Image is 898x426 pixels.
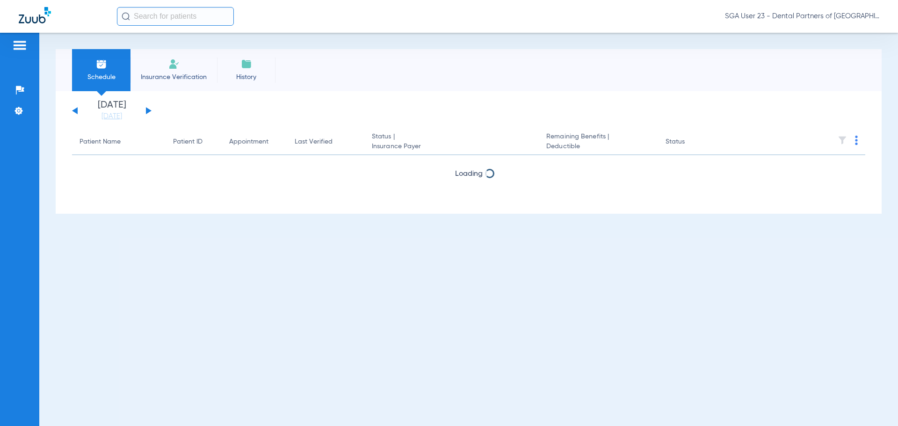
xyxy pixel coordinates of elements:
[122,12,130,21] img: Search Icon
[173,137,203,147] div: Patient ID
[838,136,847,145] img: filter.svg
[455,170,483,178] span: Loading
[229,137,280,147] div: Appointment
[19,7,51,23] img: Zuub Logo
[855,136,858,145] img: group-dot-blue.svg
[539,129,658,155] th: Remaining Benefits |
[117,7,234,26] input: Search for patients
[364,129,539,155] th: Status |
[173,137,214,147] div: Patient ID
[725,12,879,21] span: SGA User 23 - Dental Partners of [GEOGRAPHIC_DATA]-JESUP
[295,137,333,147] div: Last Verified
[372,142,531,152] span: Insurance Payer
[96,58,107,70] img: Schedule
[224,72,268,82] span: History
[12,40,27,51] img: hamburger-icon
[79,72,123,82] span: Schedule
[80,137,121,147] div: Patient Name
[84,101,140,121] li: [DATE]
[84,112,140,121] a: [DATE]
[138,72,210,82] span: Insurance Verification
[295,137,357,147] div: Last Verified
[241,58,252,70] img: History
[168,58,180,70] img: Manual Insurance Verification
[546,142,650,152] span: Deductible
[658,129,721,155] th: Status
[229,137,268,147] div: Appointment
[80,137,158,147] div: Patient Name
